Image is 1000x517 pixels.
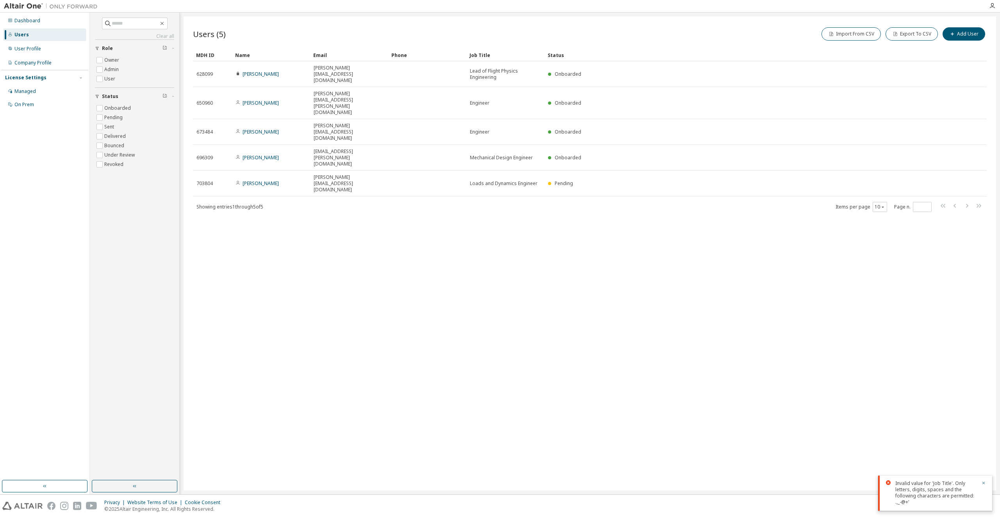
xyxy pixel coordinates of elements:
div: MDH ID [196,49,229,61]
button: Import From CSV [821,27,881,41]
img: linkedin.svg [73,502,81,510]
span: 673484 [196,129,213,135]
div: Invalid value for 'Job Title'. Only letters, digits, spaces and the following characters are perm... [895,480,977,505]
span: 696309 [196,155,213,161]
div: Cookie Consent [185,499,225,506]
span: [PERSON_NAME][EMAIL_ADDRESS][PERSON_NAME][DOMAIN_NAME] [314,91,385,116]
img: Altair One [4,2,102,10]
span: Status [102,93,118,100]
label: Under Review [104,150,136,160]
span: [PERSON_NAME][EMAIL_ADDRESS][DOMAIN_NAME] [314,123,385,141]
span: Lead of Flight Physics Engineering [470,68,541,80]
span: 628099 [196,71,213,77]
span: Onboarded [555,154,581,161]
label: Owner [104,55,121,65]
label: User [104,74,117,84]
span: [PERSON_NAME][EMAIL_ADDRESS][DOMAIN_NAME] [314,174,385,193]
img: youtube.svg [86,502,97,510]
span: Clear filter [162,45,167,52]
label: Revoked [104,160,125,169]
a: Clear all [95,33,174,39]
span: Engineer [470,100,489,106]
span: Clear filter [162,93,167,100]
a: [PERSON_NAME] [243,180,279,187]
span: Onboarded [555,100,581,106]
div: Job Title [470,49,541,61]
span: Loads and Dynamics Engineer [470,180,537,187]
label: Sent [104,122,116,132]
div: Managed [14,88,36,94]
div: Dashboard [14,18,40,24]
label: Admin [104,65,120,74]
span: Page n. [894,202,932,212]
button: Status [95,88,174,105]
label: Pending [104,113,124,122]
div: User Profile [14,46,41,52]
span: Showing entries 1 through 5 of 5 [196,203,263,210]
span: Pending [555,180,573,187]
span: Engineer [470,129,489,135]
span: [EMAIL_ADDRESS][PERSON_NAME][DOMAIN_NAME] [314,148,385,167]
div: Users [14,32,29,38]
button: Add User [943,27,985,41]
a: [PERSON_NAME] [243,100,279,106]
div: License Settings [5,75,46,81]
button: Role [95,40,174,57]
div: Privacy [104,499,127,506]
div: Email [313,49,385,61]
button: Export To CSV [886,27,938,41]
span: Mechanical Design Engineer [470,155,533,161]
a: [PERSON_NAME] [243,128,279,135]
a: [PERSON_NAME] [243,154,279,161]
div: On Prem [14,102,34,108]
div: Phone [391,49,463,61]
span: 703804 [196,180,213,187]
label: Delivered [104,132,127,141]
span: 650960 [196,100,213,106]
img: instagram.svg [60,502,68,510]
div: Website Terms of Use [127,499,185,506]
span: Role [102,45,113,52]
span: Onboarded [555,128,581,135]
img: altair_logo.svg [2,502,43,510]
button: 10 [875,204,885,210]
span: Users (5) [193,29,226,39]
span: [PERSON_NAME][EMAIL_ADDRESS][DOMAIN_NAME] [314,65,385,84]
img: facebook.svg [47,502,55,510]
p: © 2025 Altair Engineering, Inc. All Rights Reserved. [104,506,225,512]
div: Company Profile [14,60,52,66]
label: Bounced [104,141,126,150]
div: Status [548,49,946,61]
div: Name [235,49,307,61]
label: Onboarded [104,103,132,113]
span: Items per page [836,202,887,212]
span: Onboarded [555,71,581,77]
a: [PERSON_NAME] [243,71,279,77]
